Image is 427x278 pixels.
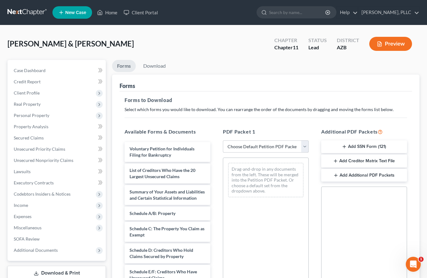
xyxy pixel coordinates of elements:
[321,128,407,135] h5: Additional PDF Packets
[337,37,359,44] div: District
[9,132,106,144] a: Secured Claims
[14,68,46,73] span: Case Dashboard
[14,124,48,129] span: Property Analysis
[9,233,106,245] a: SOFA Review
[125,106,407,113] p: Select which forms you would like to download. You can rearrange the order of the documents by dr...
[369,37,412,51] button: Preview
[337,7,358,18] a: Help
[65,10,86,15] span: New Case
[125,96,407,104] h5: Forms to Download
[337,44,359,51] div: AZB
[9,121,106,132] a: Property Analysis
[130,247,193,259] span: Schedule D: Creditors Who Hold Claims Secured by Property
[14,101,41,107] span: Real Property
[9,144,106,155] a: Unsecured Priority Claims
[321,154,407,168] button: Add Creditor Matrix Text File
[9,65,106,76] a: Case Dashboard
[130,226,204,237] span: Schedule C: The Property You Claim as Exempt
[308,37,327,44] div: Status
[293,44,298,50] span: 11
[94,7,120,18] a: Home
[9,177,106,188] a: Executory Contracts
[14,135,44,140] span: Secured Claims
[9,166,106,177] a: Lawsuits
[321,140,407,154] button: Add SSN Form (121)
[138,60,171,72] a: Download
[125,128,210,135] h5: Available Forms & Documents
[9,155,106,166] a: Unsecured Nonpriority Claims
[308,44,327,51] div: Lead
[14,169,31,174] span: Lawsuits
[14,79,41,84] span: Credit Report
[14,146,65,152] span: Unsecured Priority Claims
[419,257,424,262] span: 1
[14,225,42,230] span: Miscellaneous
[112,60,136,72] a: Forms
[130,168,195,179] span: List of Creditors Who Have the 20 Largest Unsecured Claims
[14,202,28,208] span: Income
[14,214,32,219] span: Expenses
[14,90,40,95] span: Client Profile
[14,247,58,253] span: Additional Documents
[406,257,421,272] iframe: Intercom live chat
[120,82,135,90] div: Forms
[130,211,175,216] span: Schedule A/B: Property
[130,146,194,158] span: Voluntary Petition for Individuals Filing for Bankruptcy
[14,158,73,163] span: Unsecured Nonpriority Claims
[14,180,54,185] span: Executory Contracts
[223,128,309,135] h5: PDF Packet 1
[14,113,49,118] span: Personal Property
[9,76,106,87] a: Credit Report
[274,37,298,44] div: Chapter
[7,39,134,48] span: [PERSON_NAME] & [PERSON_NAME]
[274,44,298,51] div: Chapter
[130,189,205,201] span: Summary of Your Assets and Liabilities and Certain Statistical Information
[14,236,40,241] span: SOFA Review
[358,7,419,18] a: [PERSON_NAME], PLLC
[120,7,161,18] a: Client Portal
[14,191,71,197] span: Codebtors Insiders & Notices
[228,163,303,197] div: Drag-and-drop in any documents from the left. These will be merged into the Petition PDF Packet. ...
[269,7,326,18] input: Search by name...
[321,169,407,182] button: Add Additional PDF Packets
